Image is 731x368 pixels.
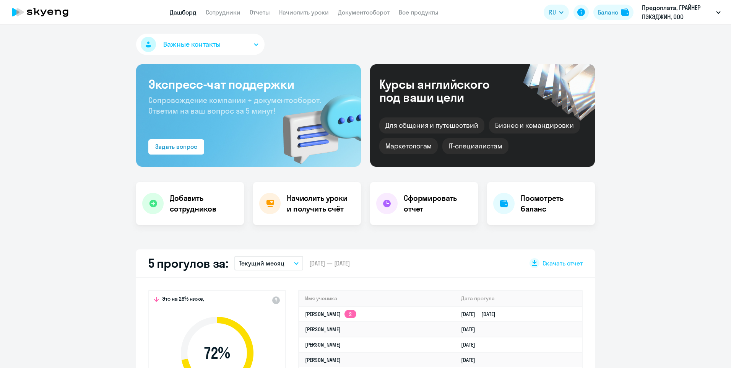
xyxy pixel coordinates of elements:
[379,138,438,154] div: Маркетологам
[148,256,228,271] h2: 5 прогулов за:
[621,8,629,16] img: balance
[155,142,197,151] div: Задать вопрос
[234,256,303,270] button: Текущий месяц
[543,259,583,267] span: Скачать отчет
[489,117,580,134] div: Бизнес и командировки
[305,311,356,318] a: [PERSON_NAME]2
[544,5,569,20] button: RU
[163,39,221,49] span: Важные контакты
[148,139,204,155] button: Задать вопрос
[344,310,356,318] app-skyeng-badge: 2
[206,8,240,16] a: Сотрудники
[593,5,634,20] button: Балансbalance
[305,341,341,348] a: [PERSON_NAME]
[461,341,481,348] a: [DATE]
[162,295,204,304] span: Это на 28% ниже,
[148,95,321,116] span: Сопровождение компании + документооборот. Ответим на ваш вопрос за 5 минут!
[279,8,329,16] a: Начислить уроки
[239,259,284,268] p: Текущий месяц
[299,291,455,306] th: Имя ученика
[305,357,341,363] a: [PERSON_NAME]
[379,78,510,104] div: Курсы английского под ваши цели
[309,259,350,267] span: [DATE] — [DATE]
[442,138,508,154] div: IT-специалистам
[136,34,265,55] button: Важные контакты
[461,311,502,318] a: [DATE][DATE]
[404,193,472,214] h4: Сформировать отчет
[549,8,556,17] span: RU
[173,344,261,362] span: 72 %
[598,8,618,17] div: Баланс
[287,193,353,214] h4: Начислить уроки и получить счёт
[338,8,390,16] a: Документооборот
[461,357,481,363] a: [DATE]
[250,8,270,16] a: Отчеты
[379,117,484,134] div: Для общения и путешествий
[305,326,341,333] a: [PERSON_NAME]
[642,3,713,21] p: Предоплата, ГРАЙНЕР ПЭКЭДЖИН, ООО
[638,3,725,21] button: Предоплата, ГРАЙНЕР ПЭКЭДЖИН, ООО
[170,193,238,214] h4: Добавить сотрудников
[521,193,589,214] h4: Посмотреть баланс
[399,8,439,16] a: Все продукты
[461,326,481,333] a: [DATE]
[272,81,361,167] img: bg-img
[148,77,349,92] h3: Экспресс-чат поддержки
[455,291,582,306] th: Дата прогула
[170,8,197,16] a: Дашборд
